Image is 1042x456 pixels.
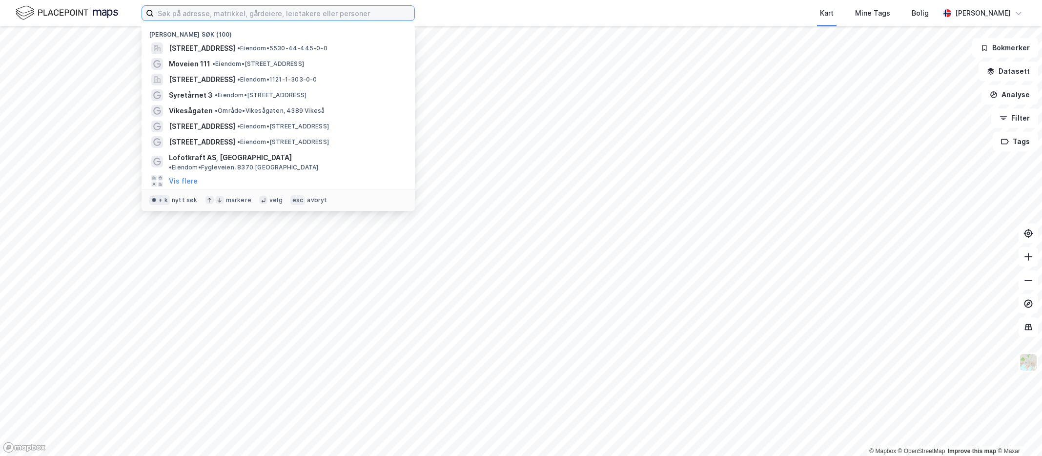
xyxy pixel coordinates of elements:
[169,121,235,132] span: [STREET_ADDRESS]
[979,62,1038,81] button: Datasett
[948,448,996,455] a: Improve this map
[290,195,306,205] div: esc
[898,448,945,455] a: OpenStreetMap
[169,105,213,117] span: Vikesågaten
[215,107,325,115] span: Område • Vikesågaten, 4389 Vikeså
[215,91,218,99] span: •
[237,44,327,52] span: Eiendom • 5530-44-445-0-0
[169,42,235,54] span: [STREET_ADDRESS]
[993,132,1038,151] button: Tags
[226,196,251,204] div: markere
[269,196,283,204] div: velg
[3,442,46,453] a: Mapbox homepage
[169,89,213,101] span: Syretårnet 3
[869,448,896,455] a: Mapbox
[212,60,215,67] span: •
[237,138,240,145] span: •
[215,91,306,99] span: Eiendom • [STREET_ADDRESS]
[1019,353,1038,372] img: Z
[993,409,1042,456] iframe: Chat Widget
[142,23,415,41] div: [PERSON_NAME] søk (100)
[172,196,198,204] div: nytt søk
[972,38,1038,58] button: Bokmerker
[912,7,929,19] div: Bolig
[169,58,210,70] span: Moveien 111
[169,152,292,164] span: Lofotkraft AS, [GEOGRAPHIC_DATA]
[16,4,118,21] img: logo.f888ab2527a4732fd821a326f86c7f29.svg
[169,164,319,171] span: Eiendom • Fygleveien, 8370 [GEOGRAPHIC_DATA]
[991,108,1038,128] button: Filter
[237,138,329,146] span: Eiendom • [STREET_ADDRESS]
[154,6,414,21] input: Søk på adresse, matrikkel, gårdeiere, leietakere eller personer
[307,196,327,204] div: avbryt
[169,164,172,171] span: •
[237,44,240,52] span: •
[237,76,240,83] span: •
[981,85,1038,104] button: Analyse
[237,123,329,130] span: Eiendom • [STREET_ADDRESS]
[212,60,304,68] span: Eiendom • [STREET_ADDRESS]
[820,7,834,19] div: Kart
[993,409,1042,456] div: Kontrollprogram for chat
[169,175,198,187] button: Vis flere
[215,107,218,114] span: •
[855,7,890,19] div: Mine Tags
[169,136,235,148] span: [STREET_ADDRESS]
[149,195,170,205] div: ⌘ + k
[955,7,1011,19] div: [PERSON_NAME]
[237,123,240,130] span: •
[169,74,235,85] span: [STREET_ADDRESS]
[237,76,317,83] span: Eiendom • 1121-1-303-0-0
